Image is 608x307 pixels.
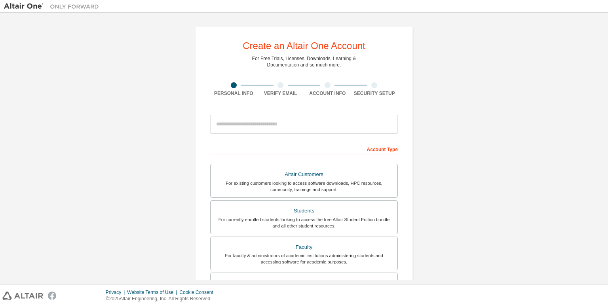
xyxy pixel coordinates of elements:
[252,55,356,68] div: For Free Trials, Licenses, Downloads, Learning & Documentation and so much more.
[179,289,218,296] div: Cookie Consent
[106,296,218,302] p: © 2025 Altair Engineering, Inc. All Rights Reserved.
[215,252,393,265] div: For faculty & administrators of academic institutions administering students and accessing softwa...
[304,90,351,97] div: Account Info
[48,292,56,300] img: facebook.svg
[243,41,365,51] div: Create an Altair One Account
[215,216,393,229] div: For currently enrolled students looking to access the free Altair Student Edition bundle and all ...
[106,289,127,296] div: Privacy
[215,169,393,180] div: Altair Customers
[4,2,103,10] img: Altair One
[215,242,393,253] div: Faculty
[210,90,257,97] div: Personal Info
[257,90,304,97] div: Verify Email
[215,278,393,289] div: Everyone else
[2,292,43,300] img: altair_logo.svg
[215,180,393,193] div: For existing customers looking to access software downloads, HPC resources, community, trainings ...
[210,142,398,155] div: Account Type
[351,90,398,97] div: Security Setup
[215,205,393,216] div: Students
[127,289,179,296] div: Website Terms of Use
